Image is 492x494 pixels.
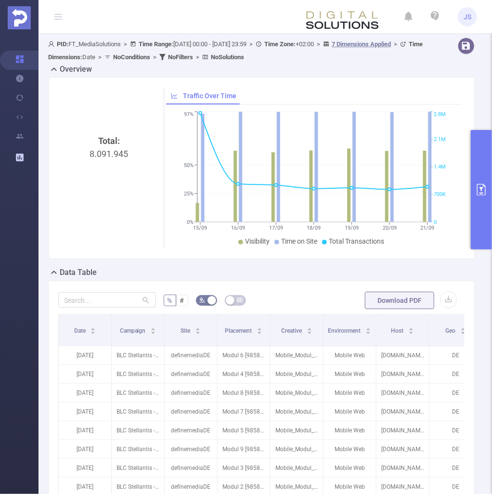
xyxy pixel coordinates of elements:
p: Mobile Web [324,440,376,458]
p: [DOMAIN_NAME] [376,440,429,458]
tspan: 15/09 [194,225,207,231]
span: > [193,53,202,61]
span: # [180,297,184,304]
p: [DOMAIN_NAME] [376,403,429,421]
p: DE [429,459,482,477]
i: icon: caret-up [409,326,414,329]
p: Modul 9 [9858790] [218,440,270,458]
p: Mobile Web [324,384,376,402]
h2: Overview [60,64,92,75]
input: Search... [58,292,156,308]
tspan: 0% [187,219,194,225]
p: [DATE] [59,440,111,458]
p: Mobile_Modul_5_ComparisonSlider.zip [5571854] [271,421,323,440]
p: Mobile Web [324,403,376,421]
p: Modul 7 [9858788] [218,403,270,421]
p: Modul 3 [9858784] [218,459,270,477]
span: JS [464,7,471,26]
p: Modul 8 [9858789] [218,384,270,402]
p: Mobile Web [324,459,376,477]
span: Creative [281,327,303,334]
b: Total: [98,136,120,146]
i: icon: bg-colors [199,297,205,303]
p: BLC Stellantis - DS No8 - Q3 2025 [288288] [112,346,164,364]
tspan: 21/09 [421,225,435,231]
p: definemediaDE [165,346,217,364]
p: [DATE] [59,365,111,383]
i: icon: line-chart [171,92,178,99]
i: icon: caret-down [151,330,156,333]
tspan: 19/09 [345,225,359,231]
p: definemediaDE [165,365,217,383]
span: > [150,53,159,61]
b: Time Range: [139,40,173,48]
p: Mobile_Modul_8_Services.zip [5571857] [271,384,323,402]
p: Mobile_Modul_4_BildergalerieExterior.zip [5571853] [271,365,323,383]
b: PID: [57,40,68,48]
i: icon: user [48,41,57,47]
p: Modul 4 [9858785] [218,365,270,383]
span: Site [181,327,192,334]
p: definemediaDE [165,459,217,477]
b: No Conditions [113,53,150,61]
tspan: 2.8M [434,112,446,118]
b: No Solutions [211,53,244,61]
div: 8.091.945 [62,134,156,296]
p: [DATE] [59,459,111,477]
i: icon: caret-up [151,326,156,329]
tspan: 0 [434,219,437,225]
p: [DOMAIN_NAME] [376,365,429,383]
span: Visibility [245,237,270,245]
p: Mobile_Modul_6_BildergalerieInterior.zip [5571855] [271,346,323,364]
span: Environment [328,327,363,334]
div: Sort [195,326,201,332]
p: [DOMAIN_NAME] [376,459,429,477]
div: Sort [150,326,156,332]
p: BLC Stellantis - DS No8 - Q3 2025 [288288] [112,421,164,440]
span: Traffic Over Time [183,92,236,100]
span: % [168,297,172,304]
p: BLC Stellantis - DS No8 - Q3 2025 [288288] [112,384,164,402]
i: icon: table [237,297,243,303]
p: definemediaDE [165,384,217,402]
p: definemediaDE [165,403,217,421]
span: Host [391,327,405,334]
p: definemediaDE [165,440,217,458]
p: [DATE] [59,384,111,402]
span: > [391,40,400,48]
span: Placement [225,327,254,334]
p: DE [429,365,482,383]
p: Mobile_Modul_3_FeaturesSelector.zip [5571852] [271,459,323,477]
i: icon: caret-up [195,326,201,329]
button: Download PDF [365,292,434,309]
p: [DOMAIN_NAME] [376,346,429,364]
i: icon: caret-up [91,326,96,329]
i: icon: caret-down [257,330,262,333]
p: DE [429,403,482,421]
div: Sort [257,326,262,332]
tspan: 18/09 [307,225,321,231]
i: icon: caret-down [307,330,312,333]
p: DE [429,346,482,364]
tspan: 50% [184,162,194,169]
p: Modul 6 [9858787] [218,346,270,364]
p: [DOMAIN_NAME] [376,421,429,440]
div: Sort [408,326,414,332]
i: icon: caret-down [460,330,466,333]
tspan: 16/09 [231,225,245,231]
span: Date [74,327,87,334]
p: Mobile Web [324,365,376,383]
div: Sort [365,326,371,332]
tspan: 20/09 [383,225,397,231]
p: [DATE] [59,421,111,440]
u: 7 Dimensions Applied [332,40,391,48]
div: Sort [90,326,96,332]
p: Mobile Web [324,421,376,440]
tspan: 2.1M [434,136,446,143]
p: Modul 5 [9858786] [218,421,270,440]
b: No Filters [168,53,193,61]
b: Time Zone: [264,40,296,48]
i: icon: caret-up [460,326,466,329]
p: BLC Stellantis - DS No8 - Q3 2025 [288288] [112,365,164,383]
h2: Data Table [60,267,97,278]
